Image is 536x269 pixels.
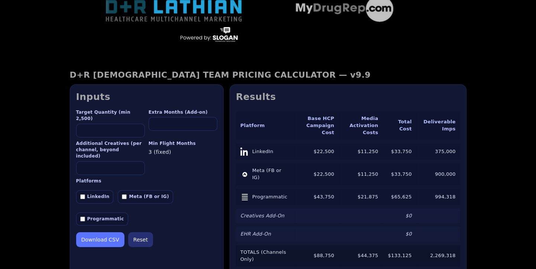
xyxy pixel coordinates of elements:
[383,209,416,223] td: $0
[76,91,217,103] h2: Inputs
[236,245,294,267] td: TOTALS (Channels Only)
[416,143,460,160] td: 375,000
[383,143,416,160] td: $33,750
[339,189,383,205] td: $21,875
[80,217,85,221] input: Programmatic
[149,148,217,156] div: 3 (fixed)
[383,111,416,140] th: Total Cost
[383,245,416,267] td: $133,125
[76,140,145,160] label: Additional Creatives (per channel, beyond included)
[339,111,383,140] th: Media Activation Costs
[339,143,383,160] td: $11,250
[118,190,173,203] label: Meta (FB or IG)
[252,194,288,201] span: Programmatic
[383,227,416,242] td: $0
[70,70,467,80] h1: D+R [DEMOGRAPHIC_DATA] TEAM PRICING CALCULATOR — v9.9
[416,189,460,205] td: 994,318
[383,189,416,205] td: $65,625
[339,245,383,267] td: $44,375
[76,190,114,203] label: LinkedIn
[149,140,217,147] label: Min Flight Months
[76,213,128,226] label: Programmatic
[416,163,460,185] td: 900,000
[76,232,124,247] button: Download CSV
[294,163,339,185] td: $22,500
[252,148,273,155] span: LinkedIn
[294,189,339,205] td: $43,750
[236,209,294,223] td: Creatives Add-On
[236,227,294,242] td: EHR Add-On
[339,163,383,185] td: $11,250
[128,232,153,247] button: Reset
[294,111,339,140] th: Base HCP Campaign Cost
[294,245,339,267] td: $88,750
[294,143,339,160] td: $22,500
[80,194,85,199] input: LinkedIn
[76,109,145,122] label: Target Quantity (min 2,500)
[416,245,460,267] td: 2,269,318
[416,111,460,140] th: Deliverable Imps
[252,167,290,181] span: Meta (FB or IG)
[76,178,217,184] label: Platforms
[122,194,127,199] input: Meta (FB or IG)
[236,111,294,140] th: Platform
[149,109,217,116] label: Extra Months (Add-on)
[383,163,416,185] td: $33,750
[236,91,460,103] h2: Results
